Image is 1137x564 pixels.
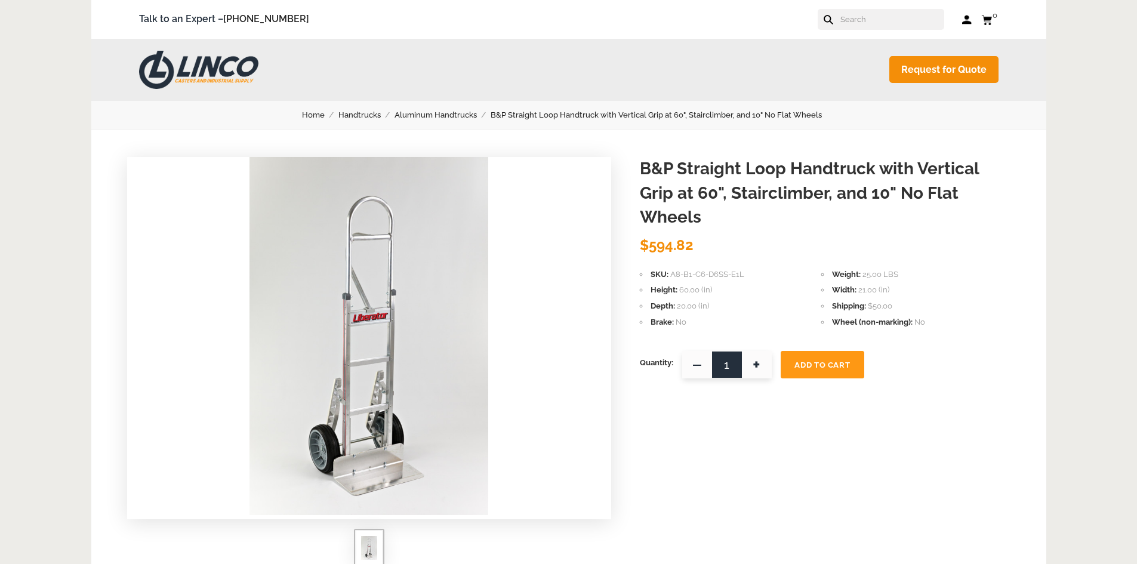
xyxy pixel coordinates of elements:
[676,318,686,326] span: No
[868,301,892,310] span: $50.00
[677,301,709,310] span: 20.00 (in)
[781,351,864,378] button: Add To Cart
[981,12,999,27] a: 0
[670,270,744,279] span: A8-B1-C6-D6SS-E1L
[993,11,997,20] span: 0
[223,13,309,24] a: [PHONE_NUMBER]
[395,109,491,122] a: Aluminum Handtrucks
[338,109,395,122] a: Handtrucks
[682,351,712,378] span: —
[651,285,677,294] span: Height
[832,285,856,294] span: Width
[914,318,925,326] span: No
[832,318,913,326] span: Wheel (non-marking)
[839,9,944,30] input: Search
[889,56,999,83] a: Request for Quote
[491,109,836,122] a: B&P Straight Loop Handtruck with Vertical Grip at 60", Stairclimber, and 10" No Flat Wheels
[361,536,377,560] img: https://bpmfgblob.blob.core.windows.net/media-files/WEB-HTA-022%20Front%20Angle%20Lt.jpg
[862,270,898,279] span: 25.00 LBS
[794,360,850,369] span: Add To Cart
[139,51,258,89] img: LINCO CASTERS & INDUSTRIAL SUPPLY
[858,285,889,294] span: 21.00 (in)
[249,157,488,515] img: https://bpmfgblob.blob.core.windows.net/media-files/WEB-HTA-022%20Front%20Angle%20Lt.jpg
[832,301,866,310] span: Shipping
[832,270,861,279] span: Weight
[640,236,694,254] span: $594.82
[962,14,972,26] a: Log in
[679,285,712,294] span: 60.00 (in)
[139,11,309,27] span: Talk to an Expert –
[651,301,675,310] span: Depth
[651,318,674,326] span: Brake
[302,109,338,122] a: Home
[640,351,673,375] span: Quantity
[651,270,668,279] span: SKU
[640,157,1010,230] h1: B&P Straight Loop Handtruck with Vertical Grip at 60", Stairclimber, and 10" No Flat Wheels
[742,351,772,378] span: +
